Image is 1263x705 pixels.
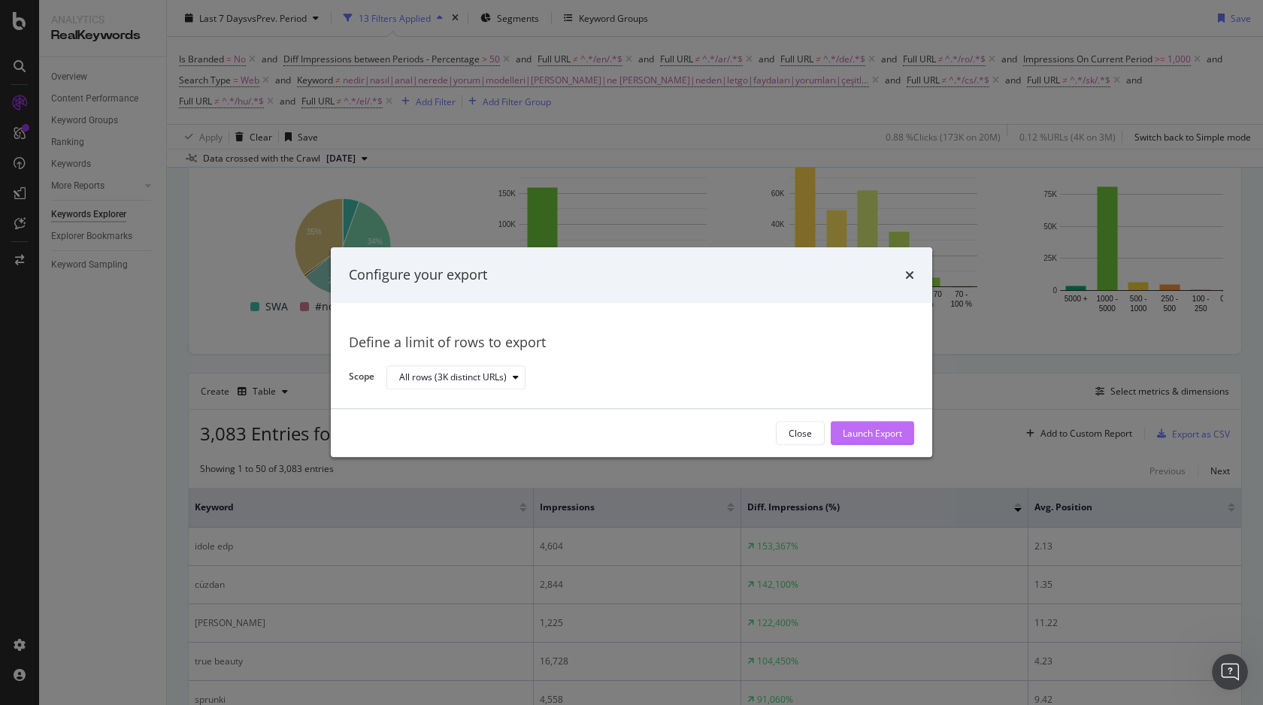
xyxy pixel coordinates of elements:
div: times [905,265,914,285]
div: Configure your export [349,265,487,285]
button: All rows (3K distinct URLs) [386,365,525,389]
button: Close [776,422,825,446]
div: Define a limit of rows to export [349,333,914,352]
label: Scope [349,371,374,387]
div: All rows (3K distinct URLs) [399,373,507,382]
div: Close [789,427,812,440]
button: Launch Export [831,422,914,446]
div: Launch Export [843,427,902,440]
div: modal [331,247,932,457]
iframe: Intercom live chat [1212,654,1248,690]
